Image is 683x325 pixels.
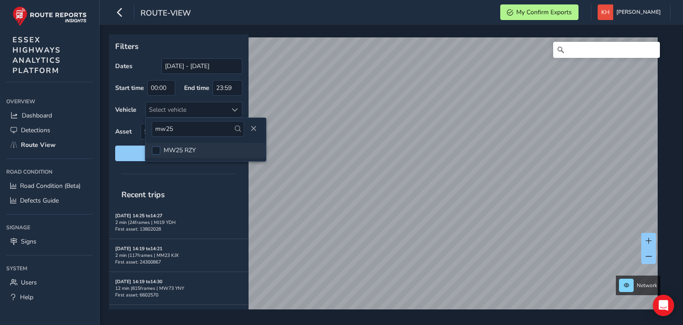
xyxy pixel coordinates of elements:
[115,62,133,70] label: Dates
[637,282,657,289] span: Network
[6,123,93,138] a: Detections
[21,126,50,134] span: Detections
[12,35,61,76] span: ESSEX HIGHWAYS ANALYTICS PLATFORM
[6,290,93,305] a: Help
[122,149,236,158] span: Reset filters
[12,6,87,26] img: rr logo
[164,146,196,154] span: MW25 RZY
[20,196,59,205] span: Defects Guide
[115,146,242,161] button: Reset filters
[115,183,171,206] span: Recent trips
[653,295,674,316] div: Open Intercom Messenger
[598,4,664,20] button: [PERSON_NAME]
[500,4,579,20] button: My Confirm Exports
[115,292,158,298] span: First asset: 6602570
[115,259,161,265] span: First asset: 24300867
[616,4,661,20] span: [PERSON_NAME]
[6,179,93,193] a: Road Condition (Beta)
[115,278,162,285] strong: [DATE] 14:19 to 14:30
[553,42,660,58] input: Search
[6,95,93,108] div: Overview
[115,226,161,232] span: First asset: 13802028
[112,37,658,320] canvas: Map
[184,84,209,92] label: End time
[21,237,36,246] span: Signs
[20,182,80,190] span: Road Condition (Beta)
[247,122,260,135] button: Close
[21,278,37,287] span: Users
[115,252,242,259] div: 2 min | 117 frames | MM23 KJX
[598,4,613,20] img: diamond-layout
[115,84,144,92] label: Start time
[141,124,227,139] span: Select an asset code
[115,219,242,226] div: 2 min | 24 frames | MJ19 YDH
[6,234,93,249] a: Signs
[6,262,93,275] div: System
[20,293,33,301] span: Help
[115,127,132,136] label: Asset
[115,106,137,114] label: Vehicle
[115,212,162,219] strong: [DATE] 14:25 to 14:27
[6,138,93,152] a: Route View
[516,8,572,16] span: My Confirm Exports
[115,41,242,52] p: Filters
[22,111,52,120] span: Dashboard
[141,8,191,20] span: route-view
[6,108,93,123] a: Dashboard
[21,141,56,149] span: Route View
[6,193,93,208] a: Defects Guide
[6,165,93,179] div: Road Condition
[115,245,162,252] strong: [DATE] 14:19 to 14:21
[6,221,93,234] div: Signage
[146,102,227,117] div: Select vehicle
[6,275,93,290] a: Users
[115,285,242,292] div: 12 min | 815 frames | MW73 YNY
